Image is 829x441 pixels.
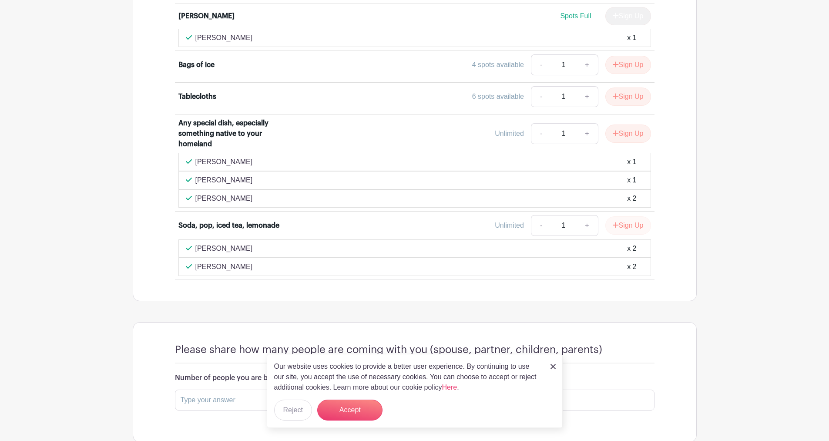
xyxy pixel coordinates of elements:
[605,88,651,106] button: Sign Up
[627,157,636,167] div: x 1
[531,215,551,236] a: -
[576,54,598,75] a: +
[317,400,383,421] button: Accept
[605,216,651,235] button: Sign Up
[576,86,598,107] a: +
[627,262,636,272] div: x 2
[175,374,654,382] h6: Number of people you are bringing. If you are coming alone, please put 1
[178,220,279,231] div: Soda, pop, iced tea, lemonade
[274,400,312,421] button: Reject
[442,384,457,391] a: Here
[627,243,636,254] div: x 2
[605,125,651,143] button: Sign Up
[195,157,253,167] p: [PERSON_NAME]
[605,56,651,74] button: Sign Up
[531,123,551,144] a: -
[560,12,591,20] span: Spots Full
[495,128,524,139] div: Unlimited
[576,215,598,236] a: +
[195,193,253,204] p: [PERSON_NAME]
[531,86,551,107] a: -
[274,361,541,393] p: Our website uses cookies to provide a better user experience. By continuing to use our site, you ...
[576,123,598,144] a: +
[178,118,286,149] div: Any special dish, especially something native to your homeland
[195,33,253,43] p: [PERSON_NAME]
[472,60,524,70] div: 4 spots available
[550,364,556,369] img: close_button-5f87c8562297e5c2d7936805f587ecaba9071eb48480494691a3f1689db116b3.svg
[195,262,253,272] p: [PERSON_NAME]
[175,343,602,356] h4: Please share how many people are coming with you (spouse, partner, children, parents)
[175,390,654,411] input: Type your answer
[178,91,216,102] div: Tablecloths
[531,54,551,75] a: -
[178,60,215,70] div: Bags of ice
[195,175,253,185] p: [PERSON_NAME]
[472,91,524,102] div: 6 spots available
[195,243,253,254] p: [PERSON_NAME]
[495,220,524,231] div: Unlimited
[627,33,636,43] div: x 1
[627,175,636,185] div: x 1
[178,11,235,21] div: [PERSON_NAME]
[627,193,636,204] div: x 2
